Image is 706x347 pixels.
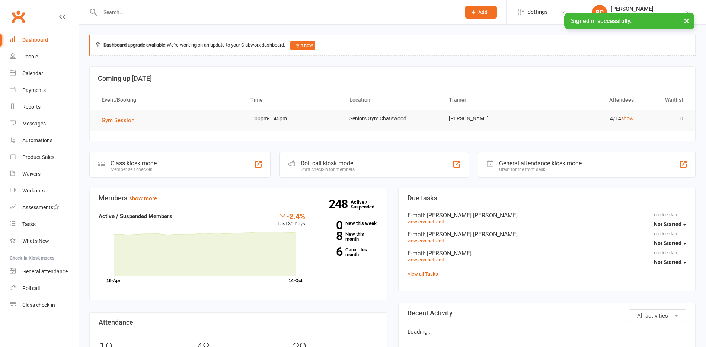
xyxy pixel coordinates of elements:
button: Not Started [654,255,686,269]
th: Location [343,90,442,109]
div: Product Sales [22,154,54,160]
h3: Due tasks [408,194,687,202]
span: : [PERSON_NAME] [PERSON_NAME] [424,231,518,238]
div: General attendance kiosk mode [499,160,582,167]
a: view contact [408,219,434,225]
a: Payments [10,82,79,99]
a: edit [436,238,444,243]
a: Calendar [10,65,79,82]
div: Messages [22,121,46,127]
td: [PERSON_NAME] [442,110,541,127]
a: People [10,48,79,65]
div: Class kiosk mode [111,160,157,167]
a: Waivers [10,166,79,182]
div: General attendance [22,268,68,274]
th: Trainer [442,90,541,109]
span: All activities [637,312,668,319]
a: Messages [10,115,79,132]
div: People [22,54,38,60]
div: Staff check-in for members [301,167,355,172]
div: Workouts [22,188,45,194]
th: Waitlist [640,90,690,109]
p: Loading... [408,327,687,336]
a: Tasks [10,216,79,233]
th: Event/Booking [95,90,244,109]
a: Automations [10,132,79,149]
button: Add [465,6,497,19]
td: 1:00pm-1:45pm [244,110,343,127]
div: Calendar [22,70,43,76]
div: Class check-in [22,302,55,308]
div: Assessments [22,204,59,210]
a: Product Sales [10,149,79,166]
strong: Active / Suspended Members [99,213,172,220]
a: view contact [408,257,434,262]
td: Seniors Gym Chatswood [343,110,442,127]
strong: 248 [329,198,351,210]
div: What's New [22,238,49,244]
a: View all Tasks [408,271,438,277]
span: Not Started [654,259,681,265]
span: Not Started [654,240,681,246]
div: Roll call kiosk mode [301,160,355,167]
td: 4/14 [541,110,640,127]
div: Dashboard [22,37,48,43]
div: Member self check-in [111,167,157,172]
span: Signed in successfully. [571,17,632,25]
strong: 8 [316,230,342,242]
button: Not Started [654,236,686,250]
div: Last 30 Days [278,212,305,228]
a: 6Canx. this month [316,247,378,257]
a: Roll call [10,280,79,297]
div: E-mail [408,250,687,257]
strong: 0 [316,220,342,231]
th: Time [244,90,343,109]
a: Clubworx [9,7,28,26]
a: Assessments [10,199,79,216]
a: 0New this week [316,221,378,226]
div: Roll call [22,285,40,291]
input: Search... [98,7,456,17]
a: Dashboard [10,32,79,48]
a: show more [129,195,157,202]
button: Try it now [290,41,315,50]
div: We're working on an update to your Clubworx dashboard. [89,35,696,56]
a: Class kiosk mode [10,297,79,313]
span: : [PERSON_NAME] [PERSON_NAME] [424,212,518,219]
div: [PERSON_NAME] [611,6,685,12]
div: Automations [22,137,52,143]
div: Uniting Seniors Gym Chatswood [611,12,685,19]
a: show [621,115,634,121]
span: Gym Session [102,117,134,124]
a: Reports [10,99,79,115]
a: edit [436,219,444,225]
a: 248Active / Suspended [351,194,383,215]
span: Not Started [654,221,681,227]
button: Gym Session [102,116,140,125]
a: view contact [408,238,434,243]
a: edit [436,257,444,262]
div: Great for the front desk [499,167,582,172]
div: Reports [22,104,41,110]
div: E-mail [408,212,687,219]
span: : [PERSON_NAME] [424,250,472,257]
div: Payments [22,87,46,93]
a: Workouts [10,182,79,199]
div: E-mail [408,231,687,238]
span: Settings [527,4,548,20]
strong: Dashboard upgrade available: [103,42,167,48]
h3: Recent Activity [408,309,687,317]
button: Not Started [654,217,686,231]
div: -2.4% [278,212,305,220]
a: General attendance kiosk mode [10,263,79,280]
h3: Members [99,194,378,202]
a: What's New [10,233,79,249]
div: Waivers [22,171,41,177]
button: All activities [629,309,686,322]
strong: 6 [316,246,342,257]
button: × [680,13,693,29]
div: RC [592,5,607,20]
a: 8New this month [316,232,378,241]
span: Add [478,9,488,15]
h3: Attendance [99,319,378,326]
